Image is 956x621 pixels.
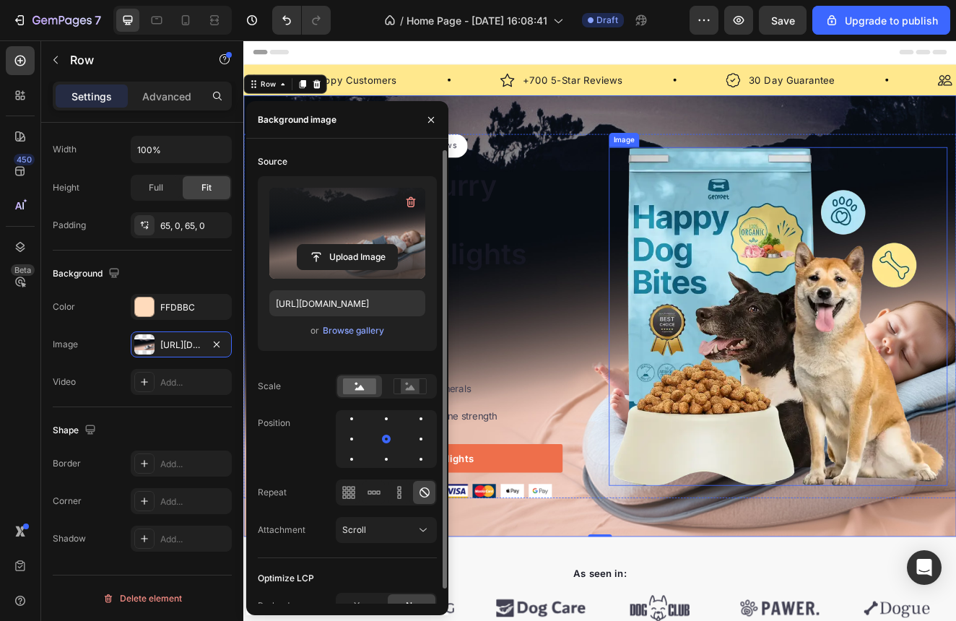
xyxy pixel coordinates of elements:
[53,457,81,470] div: Border
[160,339,202,352] div: [URL][DOMAIN_NAME]
[825,13,938,28] div: Upgrade to publish
[149,181,163,194] span: Full
[406,599,417,612] span: No
[95,12,101,29] p: 7
[53,264,123,284] div: Background
[36,448,308,466] p: Supports strong muscles, increases bone strength
[36,349,308,366] p: Perfect for sensitive tummies
[160,220,228,233] div: 65, 0, 65, 0
[118,500,281,517] div: Start baking doggy delights
[53,338,78,351] div: Image
[14,154,35,165] div: 450
[160,458,228,471] div: Add...
[131,136,231,162] input: Auto
[53,532,86,545] div: Shadow
[201,181,212,194] span: Fit
[53,143,77,156] div: Width
[354,599,368,612] span: Yes
[36,415,308,433] p: Bursting with protein, vitamins, and minerals
[258,380,281,393] div: Scale
[614,40,718,57] p: 30 Day Guarantee
[444,130,856,542] img: Pet_Food_Supplies_-_One_Product_Store.webp
[36,382,308,399] p: Supercharge immunity System
[342,524,366,535] span: Scroll
[160,376,228,389] div: Add...
[160,533,228,546] div: Add...
[258,113,336,126] div: Background image
[258,599,290,612] div: Preload
[11,491,388,526] a: Start baking doggy delights
[447,115,478,128] div: Image
[907,550,942,585] div: Open Intercom Messenger
[771,14,795,27] span: Save
[71,89,112,104] p: Settings
[160,495,228,508] div: Add...
[53,587,232,610] button: Delete element
[12,156,386,322] p: Satisfy your furry friends with homemade delights they'll crave
[844,40,861,58] img: gempages_432750572815254551-eadfcdf8-0c28-40e6-9c37-440b21e86fba.svg
[142,89,191,104] p: Advanced
[272,6,331,35] div: Undo/Redo
[322,323,385,338] button: Browse gallery
[596,14,618,27] span: Draft
[18,47,42,60] div: Row
[258,155,287,168] div: Source
[6,6,108,35] button: 7
[400,13,404,28] span: /
[103,590,182,607] div: Delete element
[297,244,398,270] button: Upload Image
[269,290,425,316] input: https://example.com/image.jpg
[43,541,191,555] p: 30-day money back guarantee
[258,524,305,537] div: Attachment
[812,6,950,35] button: Upgrade to publish
[53,219,86,232] div: Padding
[90,121,259,136] p: Rated 4.5/5 Based on 895 Reviews
[759,6,807,35] button: Save
[70,51,193,69] p: Row
[323,324,384,337] div: Browse gallery
[53,495,82,508] div: Corner
[310,322,319,339] span: or
[210,539,375,557] img: 495611768014373769-47762bdc-c92b-46d1-973d-50401e2847fe.png
[336,517,437,543] button: Scroll
[11,264,35,276] div: Beta
[258,417,290,430] div: Position
[160,301,228,314] div: FFDBBC
[53,181,79,194] div: Height
[53,300,75,313] div: Color
[407,13,547,28] span: Home Page - [DATE] 16:08:41
[258,572,314,585] div: Optimize LCP
[243,40,956,621] iframe: Design area
[53,375,76,388] div: Video
[53,421,99,440] div: Shape
[258,486,287,499] div: Repeat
